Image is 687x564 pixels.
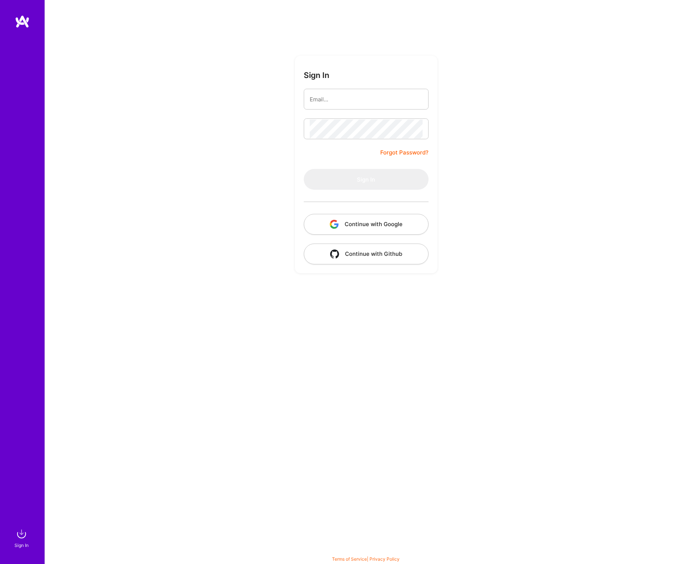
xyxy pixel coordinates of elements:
[304,169,429,190] button: Sign In
[304,244,429,264] button: Continue with Github
[380,148,429,157] a: Forgot Password?
[45,542,687,560] div: © 2025 ATeams Inc., All rights reserved.
[369,556,400,562] a: Privacy Policy
[332,556,400,562] span: |
[14,541,29,549] div: Sign In
[310,90,423,109] input: Email...
[330,220,339,229] img: icon
[304,214,429,235] button: Continue with Google
[330,250,339,258] img: icon
[332,556,367,562] a: Terms of Service
[304,71,329,80] h3: Sign In
[15,15,30,28] img: logo
[14,526,29,541] img: sign in
[16,526,29,549] a: sign inSign In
